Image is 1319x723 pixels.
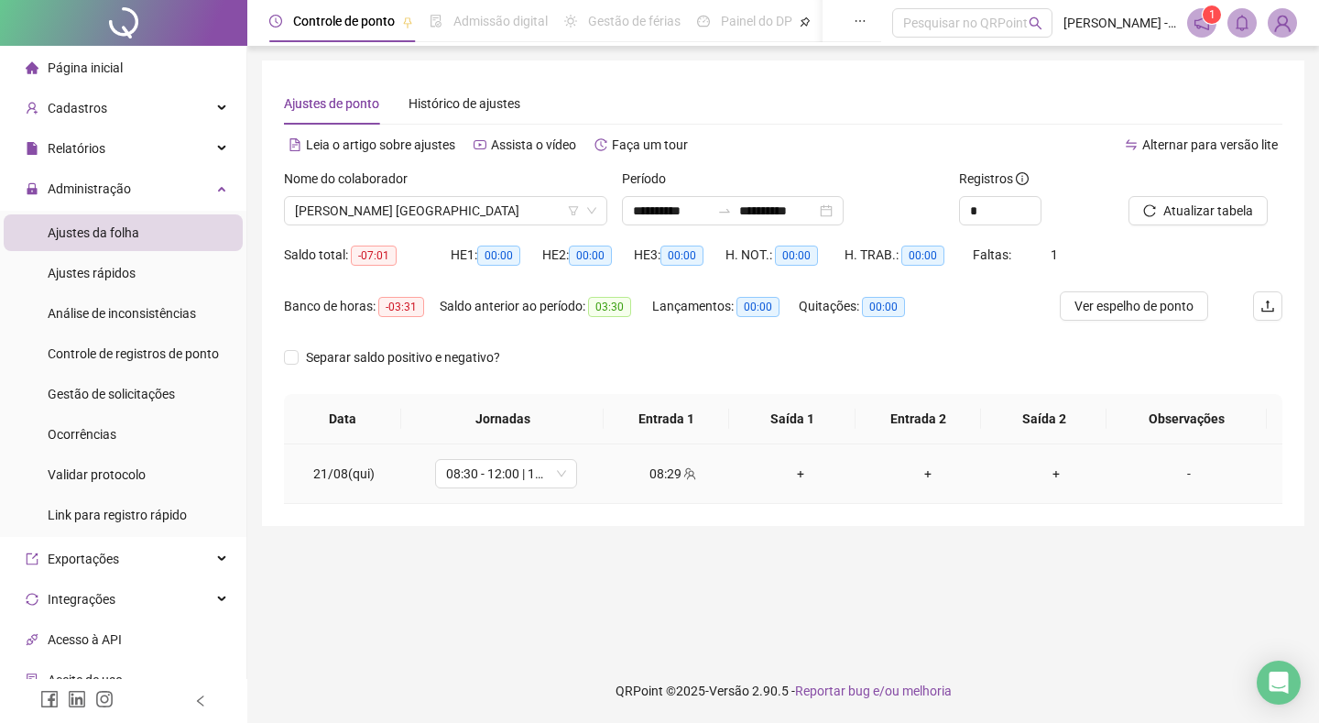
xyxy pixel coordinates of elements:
span: [PERSON_NAME] - RiderZ Estudio [1063,13,1176,33]
span: Gestão de solicitações [48,387,175,401]
th: Observações [1106,394,1267,444]
div: Lançamentos: [652,296,799,317]
span: 08:30 - 12:00 | 13:00 - 16:30 [446,460,566,487]
span: team [681,467,696,480]
span: pushpin [800,16,811,27]
span: api [26,633,38,646]
div: HE 2: [542,245,634,266]
span: Análise de inconsistências [48,306,196,321]
span: Reportar bug e/ou melhoria [795,684,952,698]
button: Atualizar tabela [1128,196,1268,225]
div: Saldo total: [284,245,451,266]
div: 08:29 [624,464,723,484]
div: + [1007,464,1106,484]
span: clock-circle [269,15,282,27]
span: youtube [474,138,486,151]
footer: QRPoint © 2025 - 2.90.5 - [247,659,1319,723]
span: Painel do DP [721,14,792,28]
span: Ver espelho de ponto [1074,296,1194,316]
th: Saída 2 [981,394,1106,444]
span: linkedin [68,690,86,708]
span: Registros [959,169,1029,189]
span: bell [1234,15,1250,31]
span: user-add [26,102,38,115]
span: file-text [289,138,301,151]
div: - [1135,464,1243,484]
span: 00:00 [775,246,818,266]
span: 1 [1209,8,1215,21]
th: Saída 1 [729,394,855,444]
label: Nome do colaborador [284,169,420,189]
span: Integrações [48,592,115,607]
span: history [594,138,607,151]
span: Faltas: [973,247,1014,262]
span: 1 [1051,247,1058,262]
span: Assista o vídeo [491,137,576,152]
span: Ocorrências [48,427,116,442]
span: pushpin [402,16,413,27]
span: notification [1194,15,1210,31]
sup: 1 [1203,5,1221,24]
span: to [717,203,732,218]
span: down [586,205,597,216]
span: Faça um tour [612,137,688,152]
button: Ver espelho de ponto [1060,291,1208,321]
span: Versão [709,684,749,698]
span: Aceite de uso [48,673,123,687]
span: audit [26,674,38,686]
div: + [751,464,850,484]
span: export [26,553,38,565]
div: HE 1: [451,245,542,266]
span: Histórico de ajustes [409,96,520,111]
span: Exportações [48,552,119,566]
span: Controle de ponto [293,14,395,28]
th: Data [284,394,401,444]
th: Entrada 2 [856,394,981,444]
span: info-circle [1016,172,1029,185]
div: Quitações: [799,296,927,317]
span: 00:00 [569,246,612,266]
span: Ajustes de ponto [284,96,379,111]
label: Período [622,169,678,189]
span: Observações [1121,409,1252,429]
span: Link para registro rápido [48,508,187,522]
span: Ajustes da folha [48,225,139,240]
span: -07:01 [351,246,397,266]
span: file-done [430,15,442,27]
span: lock [26,182,38,195]
span: Controle de registros de ponto [48,346,219,361]
span: -03:31 [378,297,424,317]
span: Leia o artigo sobre ajustes [306,137,455,152]
span: Gestão de férias [588,14,681,28]
span: Acesso à API [48,632,122,647]
th: Jornadas [401,394,604,444]
span: dashboard [697,15,710,27]
span: facebook [40,690,59,708]
span: 00:00 [736,297,779,317]
span: Admissão digital [453,14,548,28]
span: home [26,61,38,74]
span: 00:00 [660,246,703,266]
span: file [26,142,38,155]
span: Atualizar tabela [1163,201,1253,221]
span: filter [568,205,579,216]
div: H. TRAB.: [845,245,973,266]
span: ellipsis [854,15,867,27]
th: Entrada 1 [604,394,729,444]
span: Validar protocolo [48,467,146,482]
span: MARKLEY MAIKY LAGO DA CRUZ [295,197,596,225]
span: Ajustes rápidos [48,266,136,280]
span: Administração [48,181,131,196]
div: H. NOT.: [725,245,845,266]
span: instagram [95,690,114,708]
span: sync [26,593,38,606]
div: Saldo anterior ao período: [440,296,652,317]
div: HE 3: [634,245,725,266]
span: swap [1125,138,1138,151]
div: + [879,464,978,484]
span: upload [1260,299,1275,313]
div: Banco de horas: [284,296,440,317]
span: Relatórios [48,141,105,156]
span: sun [564,15,577,27]
span: 00:00 [477,246,520,266]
